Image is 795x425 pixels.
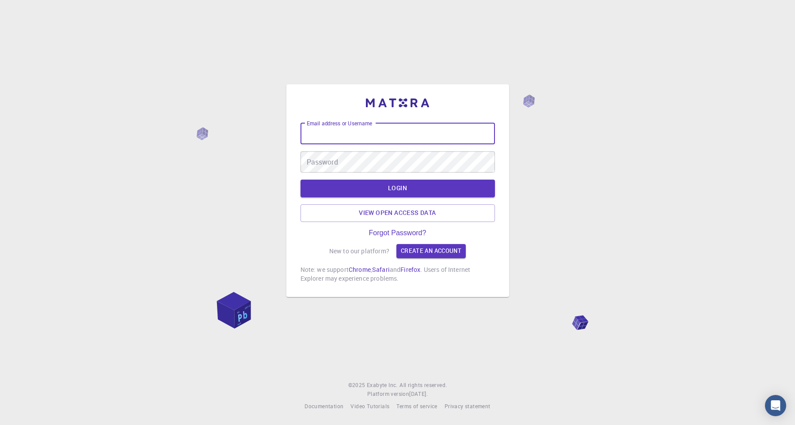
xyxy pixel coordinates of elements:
[304,402,343,410] span: Documentation
[301,265,495,283] p: Note: we support , and . Users of Internet Explorer may experience problems.
[348,381,367,390] span: © 2025
[350,402,389,410] span: Video Tutorials
[349,265,371,274] a: Chrome
[301,180,495,197] button: LOGIN
[367,381,398,390] a: Exabyte Inc.
[445,402,491,411] a: Privacy statement
[301,204,495,222] a: View open access data
[350,402,389,411] a: Video Tutorials
[372,265,390,274] a: Safari
[400,265,420,274] a: Firefox
[765,395,786,416] div: Open Intercom Messenger
[409,390,428,399] a: [DATE].
[329,247,389,256] p: New to our platform?
[367,381,398,388] span: Exabyte Inc.
[304,402,343,411] a: Documentation
[396,244,466,258] a: Create an account
[396,402,437,411] a: Terms of service
[367,390,409,399] span: Platform version
[307,120,372,127] label: Email address or Username
[445,402,491,410] span: Privacy statement
[369,229,426,237] a: Forgot Password?
[399,381,447,390] span: All rights reserved.
[396,402,437,410] span: Terms of service
[409,390,428,397] span: [DATE] .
